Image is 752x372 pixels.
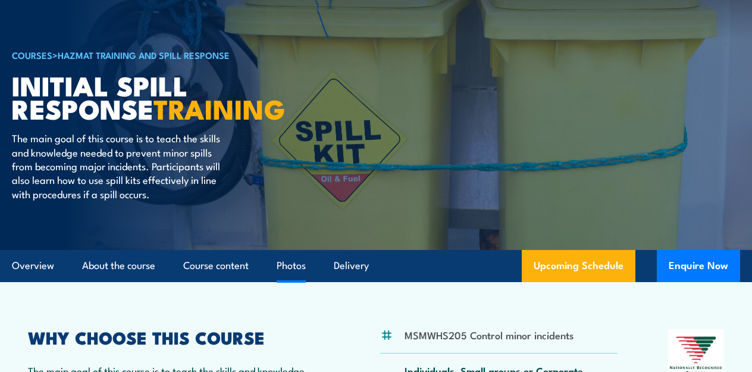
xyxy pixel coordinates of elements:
a: Overview [12,250,54,282]
li: MSMWHS205 Control minor incidents [405,328,574,342]
a: Photos [277,250,306,282]
a: HAZMAT Training and Spill Response [58,48,230,61]
h6: > [12,48,306,62]
button: Enquire Now [657,250,740,282]
a: About the course [82,250,155,282]
p: The main goal of this course is to teach the skills and knowledge needed to prevent minor spills ... [12,131,229,201]
a: Course content [183,250,249,282]
h2: WHY CHOOSE THIS COURSE [28,329,330,345]
h1: Initial Spill Response [12,73,306,120]
a: Upcoming Schedule [522,250,635,282]
strong: TRAINING [153,87,286,129]
a: COURSES [12,48,52,61]
a: Delivery [334,250,369,282]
